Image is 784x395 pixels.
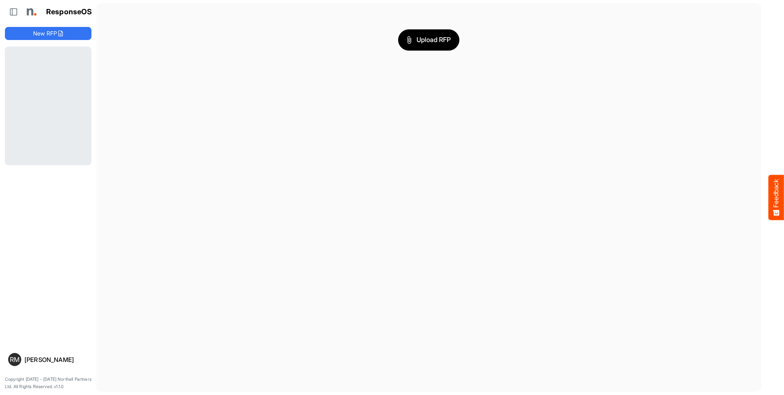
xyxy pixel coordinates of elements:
div: [PERSON_NAME] [24,357,88,363]
h1: ResponseOS [46,8,92,16]
button: New RFP [5,27,91,40]
div: Loading... [5,47,91,165]
span: RM [10,356,20,363]
button: Upload RFP [398,29,459,51]
span: Upload RFP [407,35,451,45]
img: Northell [22,4,39,20]
p: Copyright [DATE] - [DATE] Northell Partners Ltd. All Rights Reserved. v1.1.0 [5,376,91,390]
button: Feedback [768,175,784,220]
